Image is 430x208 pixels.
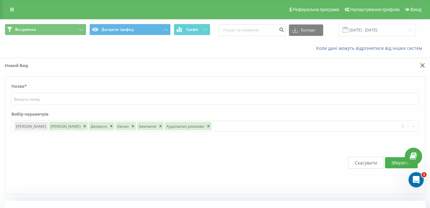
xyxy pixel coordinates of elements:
p: Новий Вид [5,63,211,72]
button: Всі дзвінки [5,24,86,35]
span: Налаштування профілю [350,7,400,12]
div: Remove Категорія дзвінка [81,122,88,130]
div: Remove Джерело [108,122,114,130]
div: [PERSON_NAME]Remove Категорія дзвінка [48,122,88,131]
span: 1 [421,172,427,177]
span: Графік [186,27,199,32]
div: [PERSON_NAME] [14,122,48,131]
div: Remove Канал [130,122,136,130]
span: Всі дзвінки [15,27,36,32]
input: Пошук за номером [218,24,286,36]
div: [PERSON_NAME] [14,122,48,130]
button: Експорт [289,24,323,36]
div: Remove Кампанія [157,122,164,130]
div: Джерело [89,122,108,130]
div: [PERSON_NAME] [49,122,81,130]
div: КампаніяRemove Кампанія [136,122,164,131]
button: Скасувати [348,157,384,169]
div: Аудіозапис розмови [165,122,205,130]
div: Канал [115,122,130,130]
div: Кампанія [137,122,157,130]
input: Введіть назву [11,93,419,105]
button: Джерела трафіку [89,24,171,35]
label: Назва* [11,83,419,93]
div: ДжерелоRemove Джерело [88,122,115,131]
iframe: Intercom live chat [408,172,424,187]
span: Реферальна програма [293,7,339,12]
button: Зберегти [385,157,418,168]
button: Графік [174,24,210,35]
a: Коли дані можуть відрізнятися вiд інших систем [316,45,425,51]
button: Закрити [418,63,425,69]
div: Remove Аудіозапис розмови [205,122,212,130]
div: КаналRemove Канал [115,122,136,131]
div: Аудіозапис розмовиRemove Аудіозапис розмови [164,122,212,131]
label: Вибір параметрів [11,111,419,121]
span: Вихід [410,7,421,12]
